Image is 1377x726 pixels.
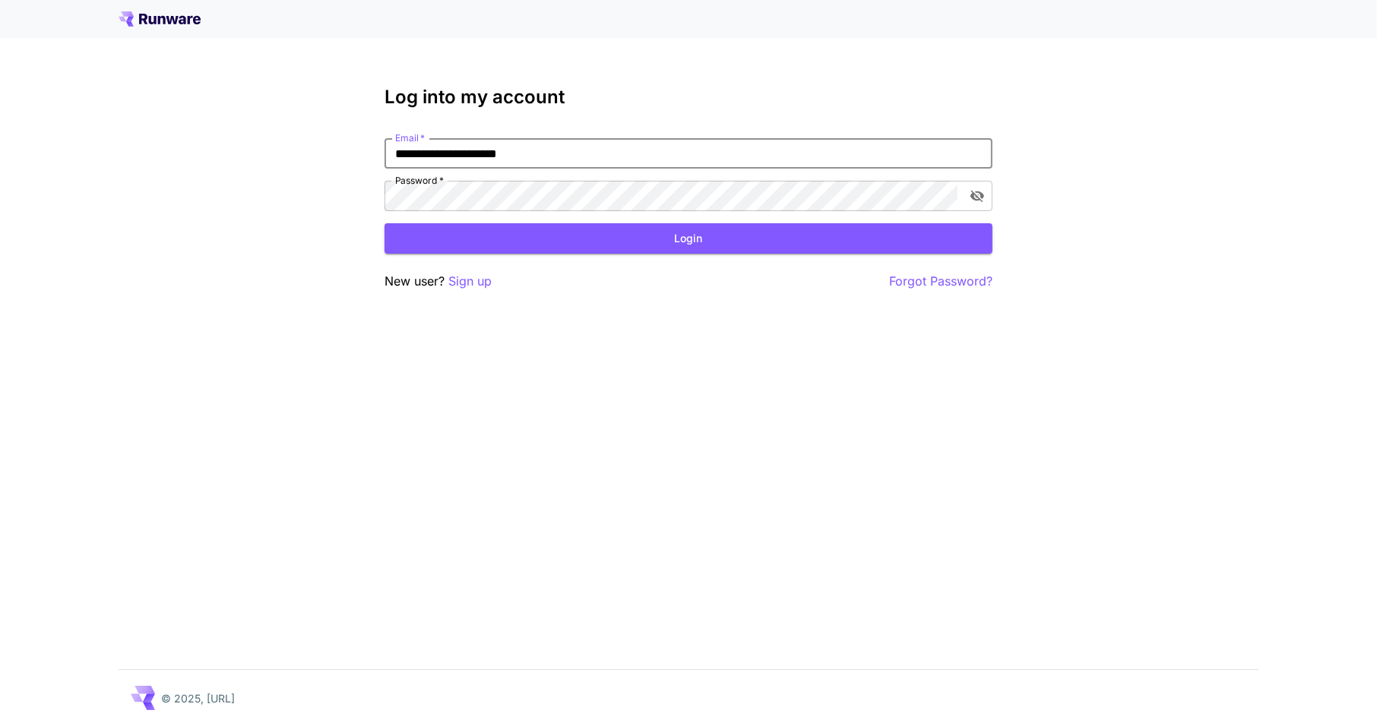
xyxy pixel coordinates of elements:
[448,272,492,291] button: Sign up
[395,131,425,144] label: Email
[161,690,235,706] p: © 2025, [URL]
[385,223,992,254] button: Login
[385,272,492,291] p: New user?
[964,182,991,210] button: toggle password visibility
[889,272,992,291] button: Forgot Password?
[385,87,992,108] h3: Log into my account
[395,174,444,187] label: Password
